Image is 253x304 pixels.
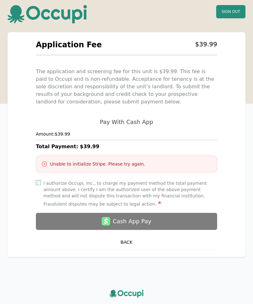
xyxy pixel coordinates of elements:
h4: Amount: $39.99 [36,131,217,137]
label: I authorize Occupi, Inc., to charge my payment method the total payment amount above. I certify I... [43,180,217,208]
h2: Application Fee [36,40,102,50]
h3: Total Payment: $39.99 [36,143,217,150]
button: Sign Out [216,5,245,18]
button: Back [36,235,217,249]
h3: Unable to initialize Stripe. Please try again. [50,161,145,167]
p: The application and screening fee for this unit is $ 39.99 . This fee is paid to Occupi and is no... [36,68,217,106]
h2: $ 39.99 [195,40,217,50]
h2: Pay With Cash App [100,118,153,126]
